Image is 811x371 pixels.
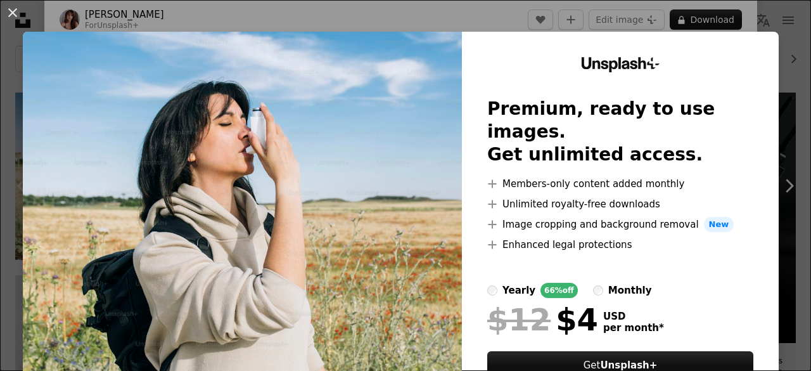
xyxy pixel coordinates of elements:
span: USD [603,311,664,322]
li: Enhanced legal protections [487,237,753,252]
li: Members-only content added monthly [487,176,753,192]
strong: Unsplash+ [600,360,657,371]
div: monthly [608,283,652,298]
span: $12 [487,303,551,336]
div: yearly [502,283,535,298]
li: Image cropping and background removal [487,217,753,232]
input: yearly66%off [487,285,497,296]
li: Unlimited royalty-free downloads [487,197,753,212]
div: 66% off [540,283,578,298]
input: monthly [593,285,603,296]
h2: Premium, ready to use images. Get unlimited access. [487,98,753,166]
span: New [704,217,734,232]
span: per month * [603,322,664,334]
div: $4 [487,303,598,336]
